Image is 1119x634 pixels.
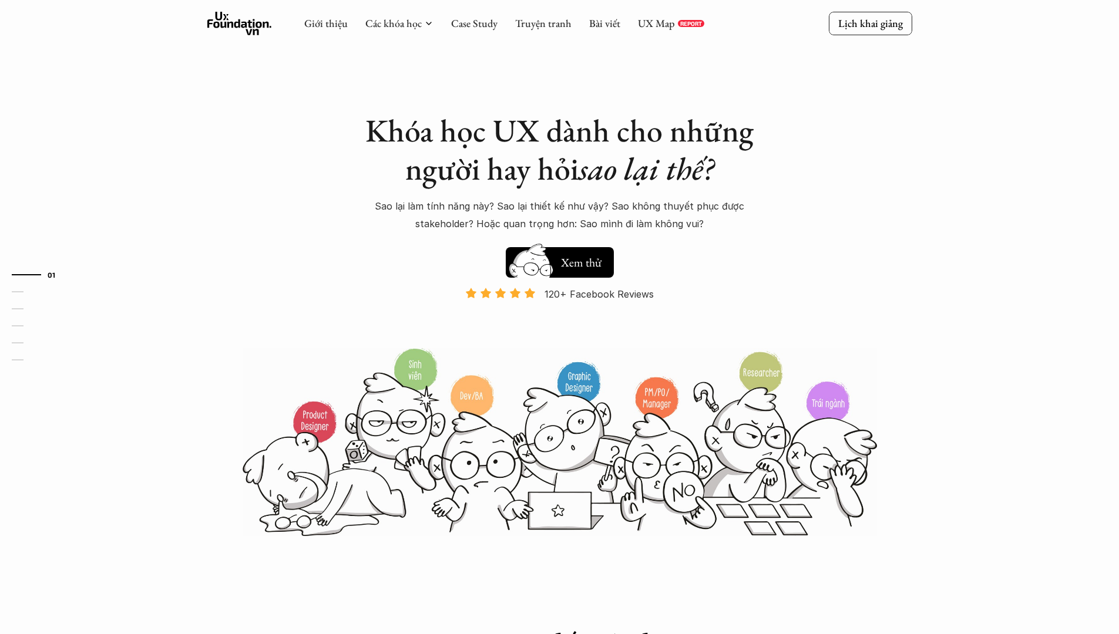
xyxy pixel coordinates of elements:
[12,268,68,282] a: 01
[638,16,675,30] a: UX Map
[365,16,422,30] a: Các khóa học
[561,254,601,271] h5: Xem thử
[515,16,572,30] a: Truyện tranh
[506,241,614,278] a: Xem thử
[48,270,56,278] strong: 01
[354,112,765,188] h1: Khóa học UX dành cho những người hay hỏi
[451,16,498,30] a: Case Study
[545,285,654,303] p: 120+ Facebook Reviews
[579,148,714,189] em: sao lại thế?
[589,16,620,30] a: Bài viết
[838,16,903,30] p: Lịch khai giảng
[304,16,348,30] a: Giới thiệu
[829,12,912,35] a: Lịch khai giảng
[680,20,702,27] p: REPORT
[455,287,664,346] a: 120+ Facebook Reviews
[678,20,704,27] a: REPORT
[354,197,765,233] p: Sao lại làm tính năng này? Sao lại thiết kế như vậy? Sao không thuyết phục được stakeholder? Hoặc...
